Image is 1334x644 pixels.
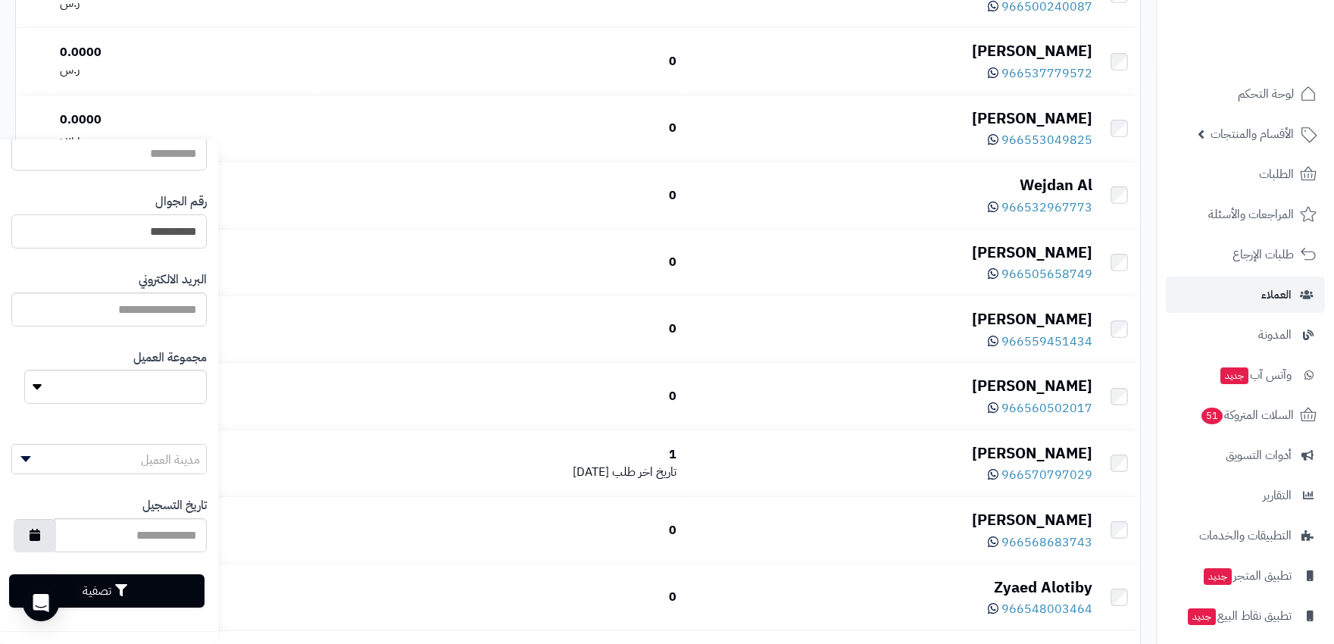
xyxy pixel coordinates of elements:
[1001,131,1092,149] span: 966553049825
[689,509,1092,531] div: [PERSON_NAME]
[689,442,1092,464] div: [PERSON_NAME]
[1001,399,1092,417] span: 966560502017
[988,199,1092,217] a: 966532967773
[689,242,1092,264] div: [PERSON_NAME]
[23,585,59,621] div: Open Intercom Messenger
[988,131,1092,149] a: 966553049825
[326,589,676,606] div: 0
[1166,76,1325,112] a: لوحة التحكم
[988,265,1092,283] a: 966505658749
[139,271,207,289] label: البريد الالكتروني
[141,451,200,469] span: مدينة العميل
[1166,357,1325,393] a: وآتس آبجديد
[1001,466,1092,484] span: 966570797029
[1166,437,1325,474] a: أدوات التسويق
[1231,41,1320,73] img: logo-2.png
[689,375,1092,397] div: [PERSON_NAME]
[9,574,205,608] button: تصفية
[1208,204,1294,225] span: المراجعات والأسئلة
[689,174,1092,196] div: Wejdan Al
[1166,236,1325,273] a: طلبات الإرجاع
[155,193,207,211] label: رقم الجوال
[1211,123,1294,145] span: الأقسام والمنتجات
[988,399,1092,417] a: 966560502017
[142,497,207,514] label: تاريخ التسجيل
[1166,156,1325,192] a: الطلبات
[1202,565,1292,586] span: تطبيق المتجر
[1220,367,1248,384] span: جديد
[1188,608,1216,625] span: جديد
[1226,445,1292,466] span: أدوات التسويق
[60,61,314,79] div: ر.س
[326,464,676,481] div: [DATE]
[326,187,676,205] div: 0
[1232,244,1294,265] span: طلبات الإرجاع
[613,463,677,481] span: تاريخ اخر طلب
[1259,164,1294,185] span: الطلبات
[326,254,676,271] div: 0
[1261,284,1292,305] span: العملاء
[1166,397,1325,433] a: السلات المتروكة51
[988,333,1092,351] a: 966559451434
[1166,517,1325,554] a: التطبيقات والخدمات
[988,64,1092,83] a: 966537779572
[1166,277,1325,313] a: العملاء
[1201,408,1223,424] span: 51
[1258,324,1292,345] span: المدونة
[1166,196,1325,233] a: المراجعات والأسئلة
[1001,533,1092,552] span: 966568683743
[1001,600,1092,618] span: 966548003464
[1001,64,1092,83] span: 966537779572
[1263,485,1292,506] span: التقارير
[1001,333,1092,351] span: 966559451434
[60,44,314,61] div: 0.0000
[1166,558,1325,594] a: تطبيق المتجرجديد
[1238,83,1294,105] span: لوحة التحكم
[326,53,676,70] div: 0
[689,108,1092,130] div: [PERSON_NAME]
[1166,317,1325,353] a: المدونة
[326,120,676,137] div: 0
[1166,477,1325,514] a: التقارير
[988,600,1092,618] a: 966548003464
[326,522,676,539] div: 0
[988,466,1092,484] a: 966570797029
[326,320,676,338] div: 0
[1204,568,1232,585] span: جديد
[133,349,207,367] label: مجموعة العميل
[1001,199,1092,217] span: 966532967773
[1001,265,1092,283] span: 966505658749
[326,388,676,405] div: 0
[60,111,314,129] div: 0.0000
[689,308,1092,330] div: [PERSON_NAME]
[1166,598,1325,634] a: تطبيق نقاط البيعجديد
[988,533,1092,552] a: 966568683743
[326,446,676,464] div: 1
[60,129,314,146] div: ر.س
[689,577,1092,599] div: Zyaed Alotiby
[1200,405,1294,426] span: السلات المتروكة
[1219,364,1292,386] span: وآتس آب
[689,40,1092,62] div: [PERSON_NAME]
[1186,605,1292,627] span: تطبيق نقاط البيع
[1199,525,1292,546] span: التطبيقات والخدمات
